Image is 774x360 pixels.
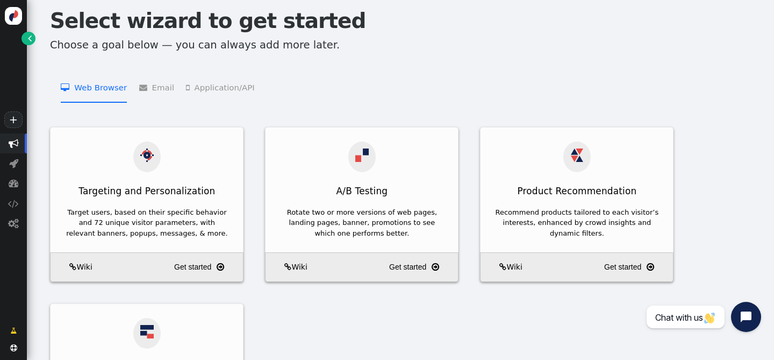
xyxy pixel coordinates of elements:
div: Targeting and Personalization [51,179,243,204]
div: Product Recommendation [481,179,673,204]
h1: Select wizard to get started [50,5,762,37]
span:  [499,263,506,271]
a:  [21,32,35,45]
span:  [647,260,654,274]
span:  [186,83,194,91]
a: Wiki [269,262,307,273]
img: products_recom.svg [570,149,584,162]
li: Email [139,72,174,103]
span:  [432,260,439,274]
a: Get started [604,258,669,277]
a: Get started [389,258,454,277]
div: Recommend products tailored to each visitor’s interests, enhanced by crowd insights and dynamic f... [494,207,659,239]
li: Web Browser [61,72,127,103]
span:  [8,218,19,229]
p: Choose a goal below — you can always add more later. [50,37,762,53]
span:  [61,83,74,91]
span:  [9,158,18,168]
div: A/B Testing [266,179,458,204]
span:  [284,263,291,271]
div: Target users, based on their specific behavior and 72 unique visitor parameters, with relevant ba... [64,207,229,239]
div: Rotate two or more versions of web pages, landing pages, banner, promotions to see which one perf... [279,207,444,239]
span:  [139,83,152,91]
span:  [10,344,17,351]
span:  [217,260,224,274]
li: Application/API [186,72,254,103]
a: + [4,111,23,128]
img: logo-icon.svg [5,7,23,25]
img: articles_recom.svg [140,325,154,338]
span:  [28,33,32,44]
a: Get started [174,258,239,277]
span:  [9,178,19,188]
img: ab.svg [355,149,369,162]
span:  [9,138,19,149]
span:  [10,326,17,336]
a: Wiki [484,262,522,273]
img: actions.svg [140,149,154,162]
a:  [3,322,24,340]
a: Wiki [54,262,92,273]
span:  [69,263,76,271]
span:  [8,199,19,209]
